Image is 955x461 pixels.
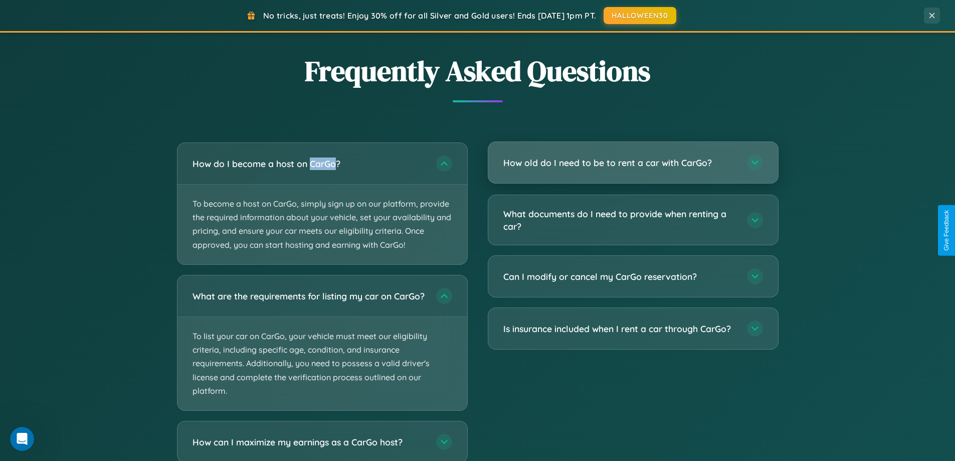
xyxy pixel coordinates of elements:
[193,289,426,302] h3: What are the requirements for listing my car on CarGo?
[503,157,737,169] h3: How old do I need to be to rent a car with CarGo?
[193,435,426,448] h3: How can I maximize my earnings as a CarGo host?
[10,427,34,451] iframe: Intercom live chat
[503,270,737,283] h3: Can I modify or cancel my CarGo reservation?
[263,11,596,21] span: No tricks, just treats! Enjoy 30% off for all Silver and Gold users! Ends [DATE] 1pm PT.
[193,158,426,170] h3: How do I become a host on CarGo?
[503,323,737,335] h3: Is insurance included when I rent a car through CarGo?
[604,7,676,24] button: HALLOWEEN30
[503,208,737,232] h3: What documents do I need to provide when renting a car?
[943,210,950,251] div: Give Feedback
[177,185,467,264] p: To become a host on CarGo, simply sign up on our platform, provide the required information about...
[177,52,779,90] h2: Frequently Asked Questions
[177,317,467,410] p: To list your car on CarGo, your vehicle must meet our eligibility criteria, including specific ag...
